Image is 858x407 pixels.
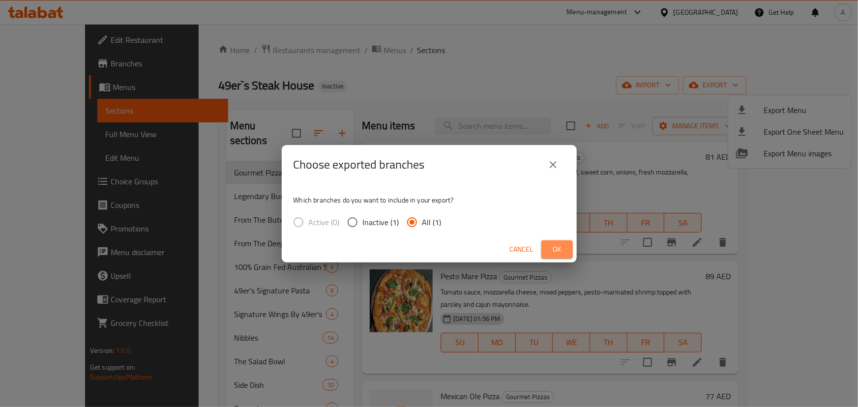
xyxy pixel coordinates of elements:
span: Active (0) [309,216,340,228]
span: All (1) [422,216,442,228]
button: Cancel [506,240,537,259]
p: Which branches do you want to include in your export? [294,195,565,205]
h2: Choose exported branches [294,157,425,173]
span: Cancel [510,243,533,256]
button: close [541,153,565,176]
span: Ok [549,243,565,256]
span: Inactive (1) [363,216,399,228]
button: Ok [541,240,573,259]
